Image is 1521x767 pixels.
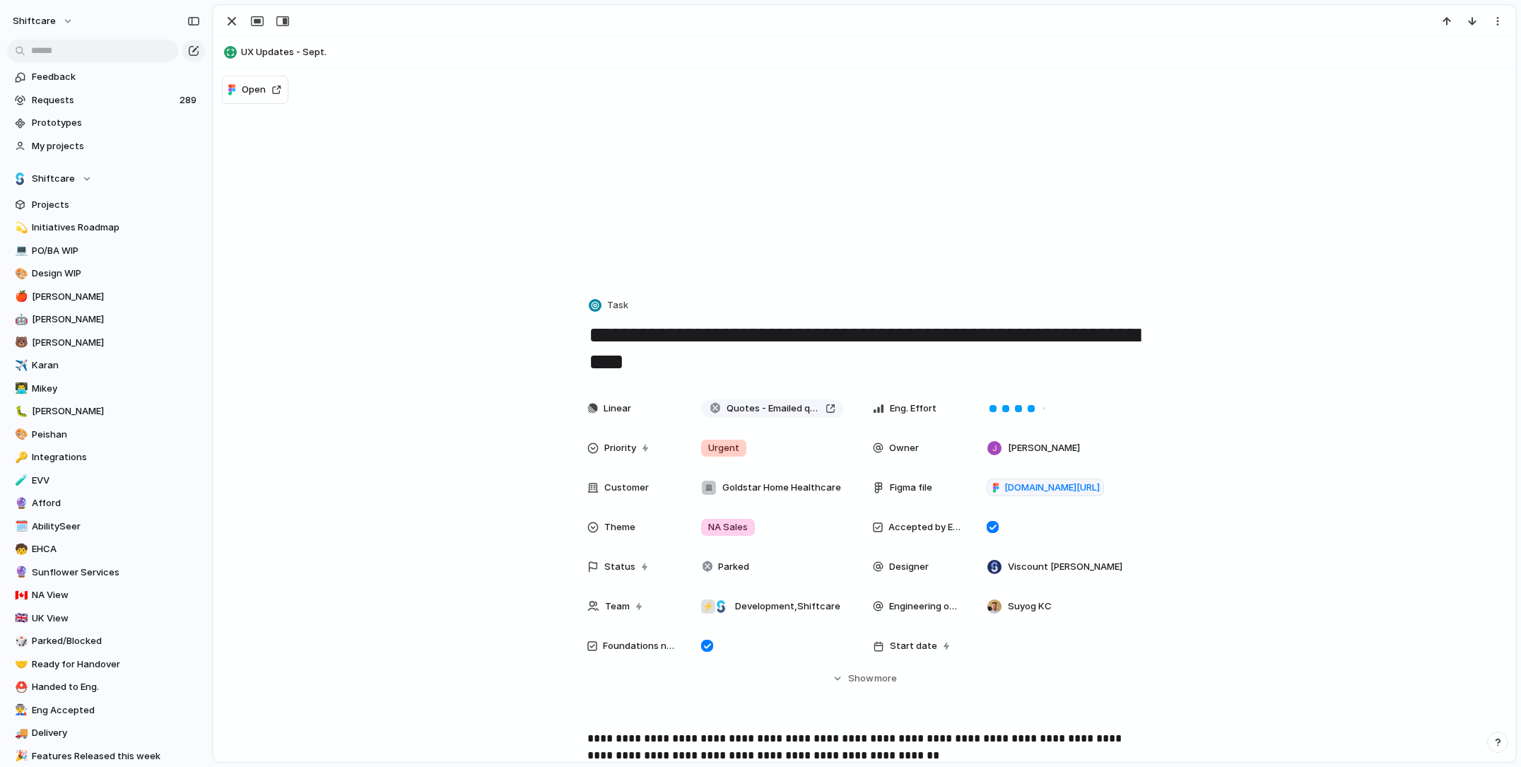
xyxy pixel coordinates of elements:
div: 🧪 [15,472,25,488]
button: 🤝 [13,657,27,672]
span: My projects [32,139,200,153]
span: [PERSON_NAME] [32,404,200,418]
span: UK View [32,611,200,626]
div: 💻 [15,242,25,259]
button: 🎲 [13,634,27,648]
button: 🎨 [13,267,27,281]
button: 💻 [13,244,27,258]
button: Shiftcare [7,168,205,189]
span: EHCA [32,542,200,556]
button: 👨‍💻 [13,382,27,396]
button: Open [222,76,288,104]
span: Peishan [32,428,200,442]
span: Projects [32,198,200,212]
span: Team [605,599,630,614]
div: 🇨🇦NA View [7,585,205,606]
a: [DOMAIN_NAME][URL] [987,479,1104,497]
a: Requests289 [7,90,205,111]
span: Designer [889,560,929,574]
div: 🐻[PERSON_NAME] [7,332,205,353]
span: NA Sales [708,520,748,534]
span: Viscount [PERSON_NAME] [1008,560,1122,574]
a: 🇬🇧UK View [7,608,205,629]
a: 🗓️AbilitySeer [7,516,205,537]
div: 🐛 [15,404,25,420]
div: 🧒EHCA [7,539,205,560]
span: Customer [604,481,649,495]
span: Theme [604,520,635,534]
span: Suyog KC [1008,599,1052,614]
span: [PERSON_NAME] [1008,441,1080,455]
div: 🧒 [15,541,25,558]
span: Integrations [32,450,200,464]
div: 💫 [15,220,25,236]
span: Features Released this week [32,749,200,763]
div: 🍎[PERSON_NAME] [7,286,205,308]
button: 👨‍🏭 [13,703,27,718]
div: 🤝Ready for Handover [7,654,205,675]
span: Show [848,672,874,686]
button: 🔑 [13,450,27,464]
span: [DOMAIN_NAME][URL] [1004,481,1100,495]
div: 🇬🇧 [15,610,25,626]
div: 🎲 [15,633,25,650]
span: Development , Shiftcare [735,599,840,614]
span: Eng. Effort [890,402,936,416]
button: 🇨🇦 [13,588,27,602]
span: Accepted by Engineering [888,520,963,534]
a: 🤖[PERSON_NAME] [7,309,205,330]
span: Goldstar Home Healthcare [722,481,841,495]
a: Feedback [7,66,205,88]
span: Afford [32,496,200,510]
a: My projects [7,136,205,157]
div: ✈️ [15,358,25,374]
span: Figma file [890,481,932,495]
div: 👨‍💻 [15,380,25,397]
span: Linear [604,402,631,416]
span: Owner [889,441,919,455]
span: NA View [32,588,200,602]
button: 🐛 [13,404,27,418]
span: [PERSON_NAME] [32,312,200,327]
span: Sunflower Services [32,566,200,580]
span: Engineering owner [889,599,963,614]
span: Design WIP [32,267,200,281]
button: 🤖 [13,312,27,327]
button: 🧒 [13,542,27,556]
button: 🚚 [13,726,27,740]
div: 🗓️ [15,518,25,534]
div: 🎲Parked/Blocked [7,631,205,652]
div: 🇨🇦 [15,587,25,604]
span: Foundations needed [603,639,678,653]
button: UX Updates - Sept. [220,41,1509,64]
span: Initiatives Roadmap [32,221,200,235]
div: 🎨Peishan [7,424,205,445]
button: ⛑️ [13,680,27,694]
div: 🎨 [15,266,25,282]
button: 🎉 [13,749,27,763]
div: ⛑️Handed to Eng. [7,677,205,698]
div: 🐛[PERSON_NAME] [7,401,205,422]
span: UX Updates - Sept. [241,45,1509,59]
div: 👨‍🏭 [15,702,25,718]
div: 🔮 [15,496,25,512]
a: 🔮Sunflower Services [7,562,205,583]
span: Open [242,83,266,97]
span: EVV [32,474,200,488]
button: 🇬🇧 [13,611,27,626]
span: Karan [32,358,200,373]
a: 👨‍💻Mikey [7,378,205,399]
div: 🔑Integrations [7,447,205,468]
span: Parked/Blocked [32,634,200,648]
a: 🧪EVV [7,470,205,491]
span: AbilitySeer [32,520,200,534]
a: 👨‍🏭Eng Accepted [7,700,205,721]
a: 🔮Afford [7,493,205,514]
span: Urgent [708,441,739,455]
a: 💻PO/BA WIP [7,240,205,262]
span: Mikey [32,382,200,396]
span: Status [604,560,635,574]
